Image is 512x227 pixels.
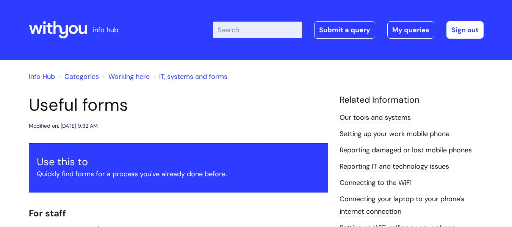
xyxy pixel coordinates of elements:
[29,72,55,81] a: Info Hub
[29,207,66,219] span: For staff
[213,21,484,39] div: | -
[37,168,320,180] p: Quickly find forms for a process you've already done before.
[213,22,302,38] input: Search
[340,113,411,123] a: Our tools and systems
[93,24,118,36] p: info hub
[57,70,99,83] li: Solution home
[314,21,375,39] a: Submit a query
[340,95,484,105] h4: Related Information
[340,146,472,155] a: Reporting damaged or lost mobile phones
[340,178,412,188] a: Connecting to the WiFi
[387,21,434,39] a: My queries
[64,72,99,81] a: Categories
[29,95,328,115] h1: Useful forms
[159,72,227,81] a: IT, systems and forms
[340,194,464,216] a: Connecting your laptop to your phone's internet connection
[37,156,320,168] h3: Use this to
[446,21,484,39] a: Sign out
[108,72,150,81] a: Working here
[340,162,449,172] a: Reporting IT and technology issues
[101,70,150,83] li: Working here
[152,70,227,83] li: IT, systems and forms
[340,129,449,139] a: Setting up your work mobile phone
[29,121,98,131] div: Modified on: [DATE] 9:32 AM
